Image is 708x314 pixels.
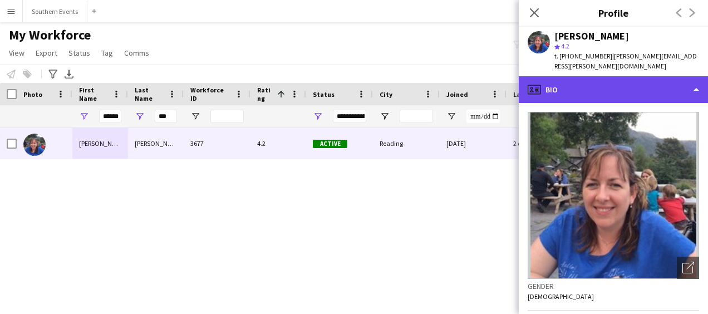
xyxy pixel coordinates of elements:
[23,90,42,99] span: Photo
[79,86,108,102] span: First Name
[124,48,149,58] span: Comms
[528,112,699,279] img: Crew avatar or photo
[46,67,60,81] app-action-btn: Advanced filters
[313,90,335,99] span: Status
[36,48,57,58] span: Export
[23,1,87,22] button: Southern Events
[528,292,594,301] span: [DEMOGRAPHIC_DATA]
[528,281,699,291] h3: Gender
[79,111,89,121] button: Open Filter Menu
[190,86,230,102] span: Workforce ID
[210,110,244,123] input: Workforce ID Filter Input
[64,46,95,60] a: Status
[513,90,538,99] span: Last job
[9,27,91,43] span: My Workforce
[155,110,177,123] input: Last Name Filter Input
[561,42,569,50] span: 4.2
[554,52,612,60] span: t. [PHONE_NUMBER]
[101,48,113,58] span: Tag
[250,128,306,159] div: 4.2
[313,111,323,121] button: Open Filter Menu
[554,52,697,70] span: | [PERSON_NAME][EMAIL_ADDRESS][PERSON_NAME][DOMAIN_NAME]
[97,46,117,60] a: Tag
[9,48,24,58] span: View
[99,110,121,123] input: First Name Filter Input
[313,140,347,148] span: Active
[400,110,433,123] input: City Filter Input
[135,86,164,102] span: Last Name
[380,90,392,99] span: City
[519,6,708,20] h3: Profile
[120,46,154,60] a: Comms
[373,128,440,159] div: Reading
[677,257,699,279] div: Open photos pop-in
[507,128,573,159] div: 2 days
[380,111,390,121] button: Open Filter Menu
[31,46,62,60] a: Export
[128,128,184,159] div: [PERSON_NAME]
[446,90,468,99] span: Joined
[519,76,708,103] div: Bio
[440,128,507,159] div: [DATE]
[554,31,629,41] div: [PERSON_NAME]
[466,110,500,123] input: Joined Filter Input
[68,48,90,58] span: Status
[23,134,46,156] img: Angela Leakey
[190,111,200,121] button: Open Filter Menu
[446,111,456,121] button: Open Filter Menu
[184,128,250,159] div: 3677
[257,86,273,102] span: Rating
[4,46,29,60] a: View
[135,111,145,121] button: Open Filter Menu
[72,128,128,159] div: [PERSON_NAME]
[62,67,76,81] app-action-btn: Export XLSX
